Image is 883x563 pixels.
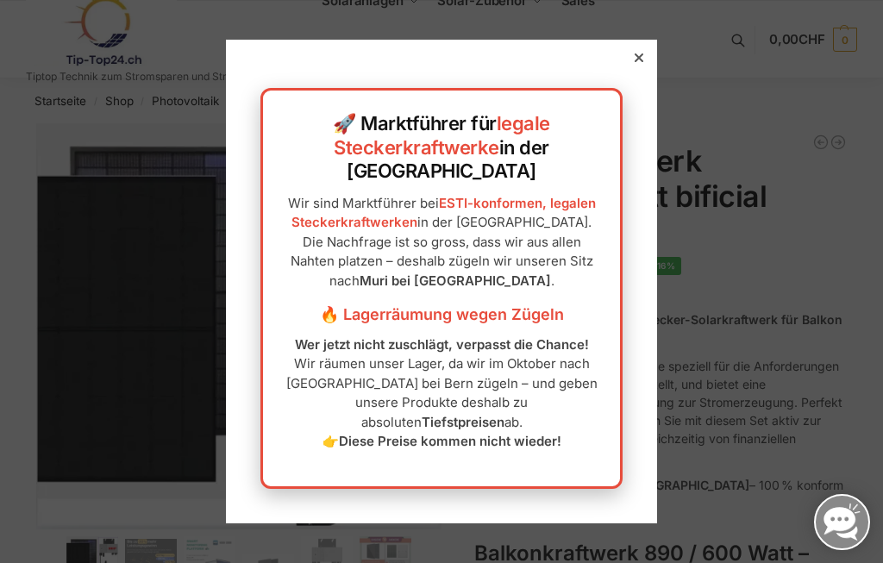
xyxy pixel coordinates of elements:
h2: 🚀 Marktführer für in der [GEOGRAPHIC_DATA] [280,112,603,184]
strong: Tiefstpreisen [422,414,504,430]
p: Wir sind Marktführer bei in der [GEOGRAPHIC_DATA]. Die Nachfrage ist so gross, dass wir aus allen... [280,194,603,291]
strong: Muri bei [GEOGRAPHIC_DATA] [360,272,551,289]
p: Wir räumen unser Lager, da wir im Oktober nach [GEOGRAPHIC_DATA] bei Bern zügeln – und geben unse... [280,335,603,452]
h3: 🔥 Lagerräumung wegen Zügeln [280,303,603,326]
a: ESTI-konformen, legalen Steckerkraftwerken [291,195,596,231]
strong: Wer jetzt nicht zuschlägt, verpasst die Chance! [295,336,589,353]
a: legale Steckerkraftwerke [334,112,550,159]
strong: Diese Preise kommen nicht wieder! [339,433,561,449]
